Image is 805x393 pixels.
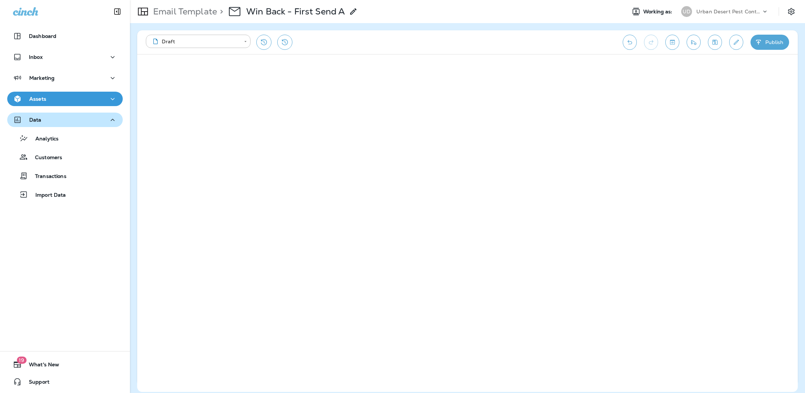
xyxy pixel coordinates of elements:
[7,71,123,85] button: Marketing
[217,6,223,17] p: >
[750,35,789,50] button: Publish
[7,131,123,146] button: Analytics
[256,35,271,50] button: Restore from previous version
[28,154,62,161] p: Customers
[7,149,123,165] button: Customers
[29,96,46,102] p: Assets
[151,38,239,45] div: Draft
[28,192,66,199] p: Import Data
[7,29,123,43] button: Dashboard
[277,35,292,50] button: View Changelog
[29,54,43,60] p: Inbox
[7,92,123,106] button: Assets
[643,9,674,15] span: Working as:
[17,357,26,364] span: 19
[623,35,637,50] button: Undo
[7,187,123,202] button: Import Data
[708,35,722,50] button: Save
[7,168,123,183] button: Transactions
[729,35,743,50] button: Edit details
[29,33,56,39] p: Dashboard
[696,9,761,14] p: Urban Desert Pest Control
[29,117,42,123] p: Data
[785,5,798,18] button: Settings
[107,4,127,19] button: Collapse Sidebar
[665,35,679,50] button: Toggle preview
[7,113,123,127] button: Data
[28,173,66,180] p: Transactions
[7,50,123,64] button: Inbox
[246,6,345,17] p: Win Back - First Send A
[7,357,123,372] button: 19What's New
[150,6,217,17] p: Email Template
[681,6,692,17] div: UD
[687,35,701,50] button: Send test email
[29,75,55,81] p: Marketing
[7,375,123,389] button: Support
[28,136,58,143] p: Analytics
[22,362,59,370] span: What's New
[22,379,49,388] span: Support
